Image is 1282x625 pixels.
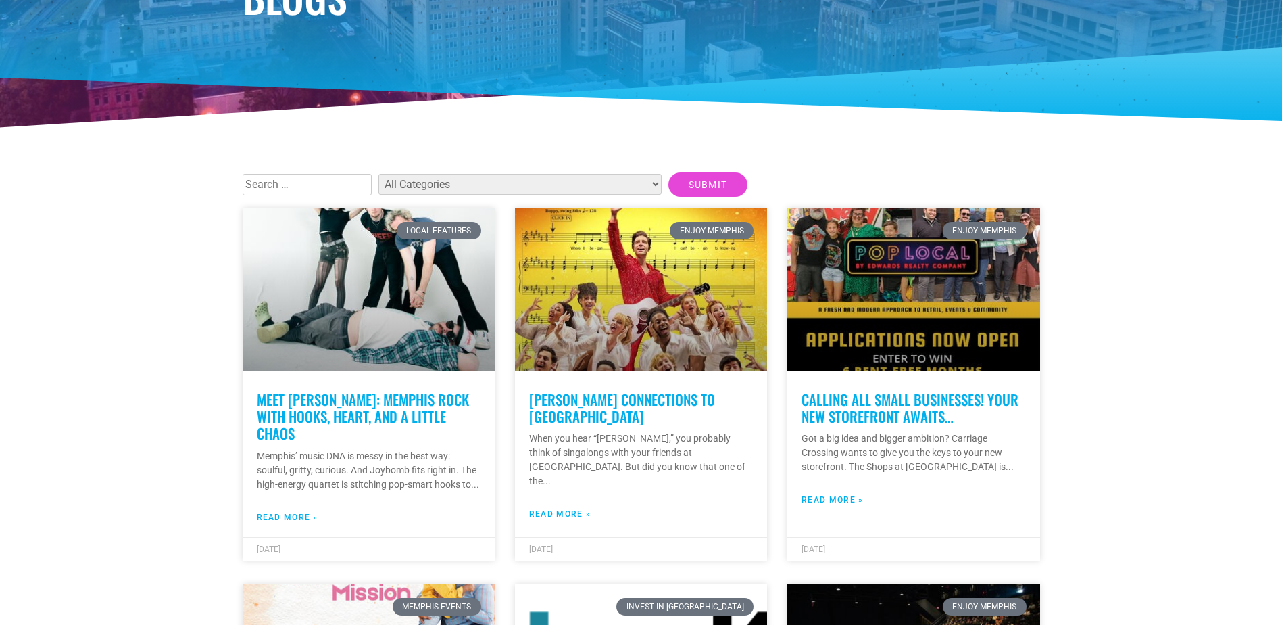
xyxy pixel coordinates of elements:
p: Memphis’ music DNA is messy in the best way: soulful, gritty, curious. And Joybomb fits right in.... [257,449,480,492]
div: Enjoy Memphis [943,222,1027,239]
a: Read more about Calling all small businesses! Your new storefront awaits… [802,494,863,506]
input: Search … [243,174,372,195]
span: [DATE] [529,545,553,554]
input: Submit [668,172,748,197]
div: Enjoy Memphis [670,222,754,239]
div: Invest in [GEOGRAPHIC_DATA] [616,598,754,616]
a: Calling all small businesses! Your new storefront awaits… [802,389,1018,427]
span: [DATE] [257,545,280,554]
span: [DATE] [802,545,825,554]
a: Read more about Meet Joybomb: Memphis Rock with Hooks, Heart, and a Little Chaos [257,511,318,524]
p: Got a big idea and bigger ambition? Carriage Crossing wants to give you the keys to your new stor... [802,432,1025,474]
a: Read more about Neil Diamond’s Connections to Memphis [529,508,591,520]
div: Local Features [397,222,481,239]
div: Enjoy Memphis [943,598,1027,616]
a: [PERSON_NAME] Connections to [GEOGRAPHIC_DATA] [529,389,715,427]
p: When you hear “[PERSON_NAME],” you probably think of singalongs with your friends at [GEOGRAPHIC_... [529,432,753,488]
div: Memphis Events [393,598,481,616]
a: Meet [PERSON_NAME]: Memphis Rock with Hooks, Heart, and a Little Chaos [257,389,469,444]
